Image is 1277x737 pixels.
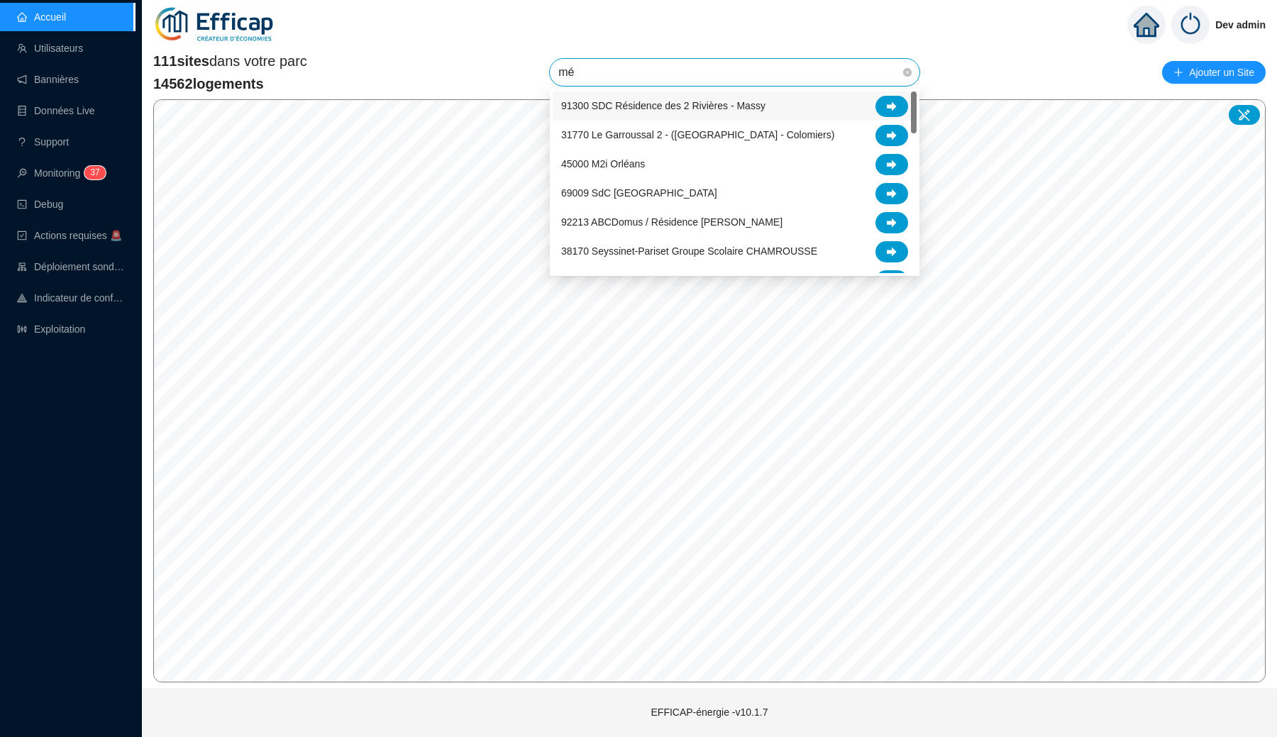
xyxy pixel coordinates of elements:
[1189,62,1254,82] span: Ajouter un Site
[17,105,95,116] a: databaseDonnées Live
[903,68,912,77] span: close-circle
[17,199,63,210] a: codeDebug
[17,323,85,335] a: slidersExploitation
[153,74,307,94] span: 14562 logements
[1215,2,1266,48] span: Dev admin
[553,92,917,121] div: 91300 SDC Résidence des 2 Rivières - Massy
[1171,6,1210,44] img: power
[95,167,100,177] span: 7
[84,166,105,179] sup: 37
[553,237,917,266] div: 38170 Seyssinet-Pariset Groupe Scolaire CHAMROUSSE
[561,244,817,259] span: 38170 Seyssinet-Pariset Groupe Scolaire CHAMROUSSE
[1173,67,1183,77] span: plus
[154,100,1265,682] canvas: Map
[17,261,125,272] a: clusterDéploiement sondes
[553,266,917,295] div: 78660 SMDB
[651,706,768,718] span: EFFICAP-énergie - v10.1.7
[553,150,917,179] div: 45000 M2i Orléans
[561,215,783,230] span: 92213 ABCDomus / Résidence [PERSON_NAME]
[17,43,83,54] a: teamUtilisateurs
[561,186,717,201] span: 69009 SdC [GEOGRAPHIC_DATA]
[17,292,125,304] a: heat-mapIndicateur de confort
[153,53,209,69] span: 111 sites
[153,51,307,71] span: dans votre parc
[561,157,645,172] span: 45000 M2i Orléans
[553,208,917,237] div: 92213 ABCDomus / Résidence Livingstone
[90,167,95,177] span: 3
[17,231,27,240] span: check-square
[553,179,917,208] div: 69009 SdC Balmont Ouest
[561,99,765,113] span: 91300 SDC Résidence des 2 Rivières - Massy
[1134,12,1159,38] span: home
[17,136,69,148] a: questionSupport
[17,74,79,85] a: notificationBannières
[553,121,917,150] div: 31770 Le Garroussal 2 - (Toulouse - Colomiers)
[17,167,101,179] a: monitorMonitoring37
[561,128,834,143] span: 31770 Le Garroussal 2 - ([GEOGRAPHIC_DATA] - Colomiers)
[34,230,122,241] span: Actions requises 🚨
[1162,61,1266,84] button: Ajouter un Site
[17,11,66,23] a: homeAccueil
